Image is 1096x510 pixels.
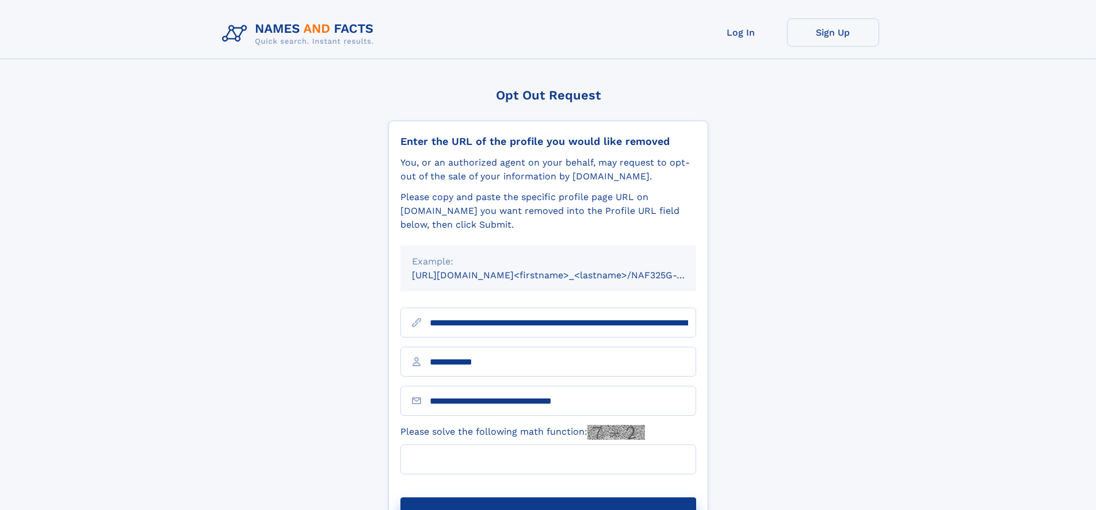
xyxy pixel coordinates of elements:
[412,270,718,281] small: [URL][DOMAIN_NAME]<firstname>_<lastname>/NAF325G-xxxxxxxx
[412,255,685,269] div: Example:
[787,18,879,47] a: Sign Up
[400,190,696,232] div: Please copy and paste the specific profile page URL on [DOMAIN_NAME] you want removed into the Pr...
[400,135,696,148] div: Enter the URL of the profile you would like removed
[400,156,696,183] div: You, or an authorized agent on your behalf, may request to opt-out of the sale of your informatio...
[400,425,645,440] label: Please solve the following math function:
[217,18,383,49] img: Logo Names and Facts
[695,18,787,47] a: Log In
[388,88,708,102] div: Opt Out Request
